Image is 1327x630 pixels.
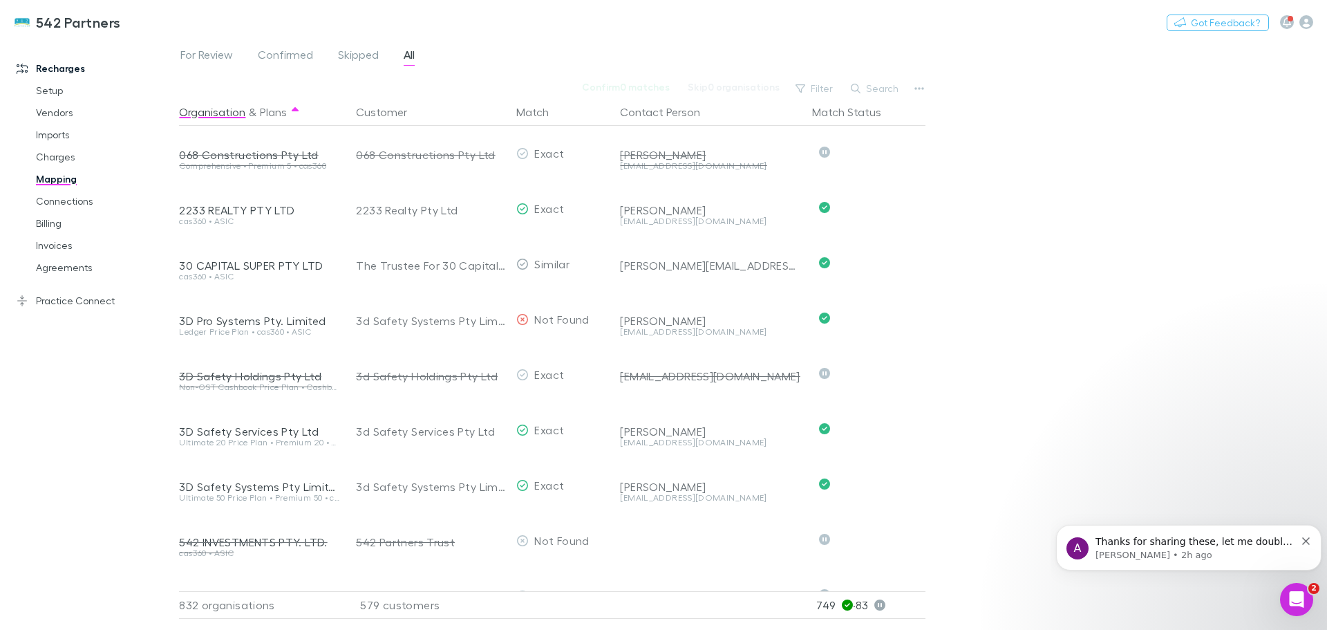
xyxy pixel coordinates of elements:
div: [EMAIL_ADDRESS][DOMAIN_NAME] [620,369,801,383]
span: 2 [1308,583,1319,594]
h3: 542 Partners [36,14,121,30]
span: All [404,48,415,66]
div: 3D Pro Systems Pty. Limited [179,314,339,328]
div: 068 Constructions Pty Ltd [179,148,339,162]
span: For Review [180,48,233,66]
a: Vendors [22,102,187,124]
div: 3D Safety Holdings Pty Ltd [179,369,339,383]
span: Similar [534,589,570,602]
svg: Confirmed [819,202,830,213]
div: 3D Safety Systems Pty Limited [179,480,339,494]
div: 3d Safety Services Pty Ltd [356,404,505,459]
button: Match [516,98,565,126]
div: [PERSON_NAME] [620,314,801,328]
div: 3d Safety Systems Pty Limited [356,459,505,515]
button: Search [844,80,907,97]
button: Plans [260,98,287,126]
div: cas360 • ASIC [179,549,339,557]
span: Skipped [338,48,379,66]
svg: Skipped [819,147,830,158]
span: Not Found [534,313,589,326]
span: Confirmed [258,48,313,66]
div: 3D Safety Services Pty Ltd [179,425,339,438]
div: [PERSON_NAME] [620,425,801,438]
span: Exact [534,147,564,160]
svg: Skipped [819,368,830,379]
div: 542 Partners Trust [356,570,505,625]
span: Exact [534,423,564,436]
div: [EMAIL_ADDRESS][DOMAIN_NAME] [620,438,801,447]
div: cas360 • ASIC [179,217,339,225]
button: Match Status [812,98,898,126]
div: The Trustee For 30 Capital Superannuation Fund [356,238,505,293]
svg: Confirmed [819,423,830,434]
div: [EMAIL_ADDRESS][DOMAIN_NAME] [620,494,801,502]
svg: Confirmed [819,257,830,268]
span: Exact [534,368,564,381]
a: Practice Connect [3,290,187,312]
div: [PERSON_NAME][EMAIL_ADDRESS][DOMAIN_NAME] [620,259,801,272]
div: Ultimate 20 Price Plan • Premium 20 • cas360 [179,438,339,447]
span: Similar [534,257,570,270]
div: [EMAIL_ADDRESS][DOMAIN_NAME] [620,162,801,170]
button: Customer [356,98,424,126]
div: 30 CAPITAL SUPER PTY LTD [179,259,339,272]
iframe: Intercom notifications message [1051,496,1327,593]
div: [EMAIL_ADDRESS][DOMAIN_NAME] [620,328,801,336]
button: Skip0 organisations [679,79,789,95]
a: Charges [22,146,187,168]
div: [PERSON_NAME] [620,480,801,494]
div: Comprehensive • Premium 5 • cas360 [179,162,339,170]
div: [PERSON_NAME] [620,203,801,217]
a: 542 Partners [6,6,129,39]
button: Contact Person [620,98,717,126]
div: 2233 REALTY PTY LTD [179,203,339,217]
span: Exact [534,202,564,215]
div: Ultimate 50 Price Plan • Premium 50 • cas360 [179,494,339,502]
p: 749 · 83 [816,592,925,618]
button: Filter [789,80,841,97]
svg: Confirmed [819,313,830,324]
div: 579 customers [345,591,511,619]
svg: Confirmed [819,479,830,490]
div: 542 INVESTMENTS PTY. LTD. [179,535,339,549]
a: Invoices [22,234,187,257]
span: Exact [534,479,564,492]
a: Agreements [22,257,187,279]
div: 542 Partners Trust [356,515,505,570]
a: Setup [22,80,187,102]
div: 832 organisations [179,591,345,619]
button: Got Feedback? [1167,15,1269,31]
span: Not Found [534,534,589,547]
button: Organisation [179,98,245,126]
div: 2233 Realty Pty Ltd [356,183,505,238]
div: 3d Safety Systems Pty Limited [356,293,505,349]
a: Billing [22,212,187,234]
a: Recharges [3,57,187,80]
a: Mapping [22,168,187,190]
div: [PERSON_NAME] [620,148,801,162]
div: cas360 • ASIC [179,272,339,281]
img: 542 Partners's Logo [14,14,30,30]
svg: Skipped [819,534,830,545]
iframe: Intercom live chat [1280,583,1313,616]
a: Connections [22,190,187,212]
div: 542 Partners [179,591,339,604]
div: & [179,98,339,126]
div: Non-GST Cashbook Price Plan • Cashbook (Non-GST) Price Plan • cas360 • ASIC [179,383,339,391]
a: Imports [22,124,187,146]
svg: Skipped [819,589,830,600]
div: Ledger Price Plan • cas360 • ASIC [179,328,339,336]
div: 068 Constructions Pty Ltd [356,127,505,183]
div: 3d Safety Holdings Pty Ltd [356,349,505,404]
div: [EMAIL_ADDRESS][DOMAIN_NAME] [620,217,801,225]
button: Confirm0 matches [573,79,679,95]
